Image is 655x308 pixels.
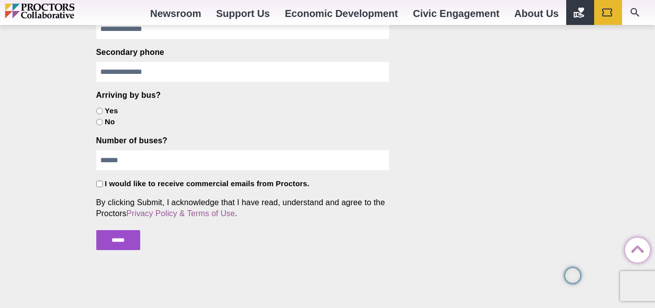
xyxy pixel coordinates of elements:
label: Number of buses? [96,135,168,146]
a: Back to Top [625,238,645,258]
legend: Arriving by bus? [96,90,161,101]
div: By clicking Submit, I acknowledge that I have read, understand and agree to the Proctors . [96,197,390,219]
label: Yes [105,106,118,116]
label: No [105,117,115,127]
a: Privacy Policy & Terms of Use [126,209,235,218]
img: Proctors logo [5,3,117,18]
label: Secondary phone [96,47,165,58]
label: I would like to receive commercial emails from Proctors. [105,179,309,189]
